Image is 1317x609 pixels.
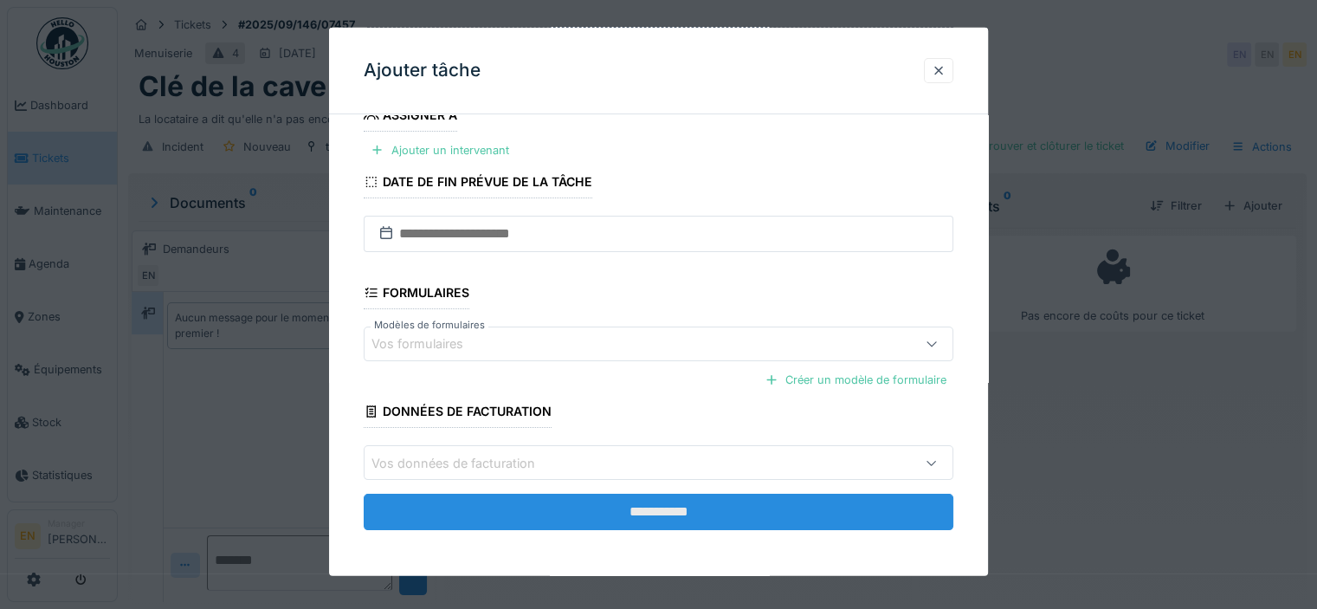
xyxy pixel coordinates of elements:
[371,453,559,472] div: Vos données de facturation
[364,280,469,309] div: Formulaires
[364,60,481,81] h3: Ajouter tâche
[371,318,488,333] label: Modèles de formulaires
[364,138,516,161] div: Ajouter un intervenant
[364,169,592,198] div: Date de fin prévue de la tâche
[364,398,552,428] div: Données de facturation
[371,334,487,353] div: Vos formulaires
[758,368,953,392] div: Créer un modèle de formulaire
[364,101,457,131] div: Assigner à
